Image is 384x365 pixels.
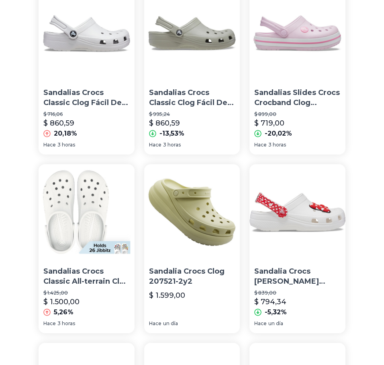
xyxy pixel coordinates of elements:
p: $ 1.599,00 [149,290,185,301]
span: 3 horas [57,142,75,148]
img: Sandalia Crocs Clog 207521-2y2 [144,164,240,260]
p: -20,02% [265,129,292,138]
span: Hace [254,142,267,148]
p: $ 995,24 [149,111,235,118]
span: Hace [43,142,56,148]
p: Sandalia Crocs Clog 207521-2y2 [149,266,235,287]
a: Sandalias Crocs Classic All-terrain Clog 100% OriginalesSandalias Crocs Classic All-terrain Clog ... [39,164,135,333]
span: un día [163,320,178,327]
p: $ 1.425,00 [43,290,130,296]
p: $ 794,34 [254,296,286,307]
span: 3 horas [268,142,286,148]
p: 5,26% [54,307,74,317]
p: Sandalia Crocs [PERSON_NAME] Mouse Classic Clog Kids [254,266,341,287]
img: Sandalia Crocs Disney Minnie Mouse Classic Clog Kids [249,164,345,260]
p: Sandalias Slides Crocs Crocband Clog Material Goma Unisex [254,88,341,108]
p: $ 839,00 [254,290,341,296]
p: $ 719,00 [254,118,284,129]
p: Sandalias Crocs Classic All-terrain Clog 100% Originales [43,266,130,287]
p: $ 716,06 [43,111,130,118]
p: $ 1.500,00 [43,296,80,307]
p: $ 860,59 [149,118,180,129]
p: $ 860,59 [43,118,74,129]
span: Hace [43,320,56,327]
p: -13,53% [159,129,184,138]
p: Sandalias Crocs Classic Clog Fácil De Limpiar Unisex Niños [43,88,130,108]
span: 3 horas [163,142,181,148]
span: Hace [149,142,161,148]
span: un día [268,320,283,327]
img: Sandalias Crocs Classic All-terrain Clog 100% Originales [39,164,135,260]
a: Sandalia Crocs Clog 207521-2y2 Sandalia Crocs Clog 207521-2y2$ 1.599,00Haceun día [144,164,240,333]
p: $ 899,00 [254,111,341,118]
p: Sandalias Crocs Classic Clog Fácil De Limpiar Unisex Adultos [149,88,235,108]
p: -5,32% [265,307,287,317]
p: 20,18% [54,129,77,138]
span: 3 horas [57,320,75,327]
span: Hace [254,320,267,327]
a: Sandalia Crocs Disney Minnie Mouse Classic Clog KidsSandalia Crocs [PERSON_NAME] Mouse Classic Cl... [249,164,345,333]
span: Hace [149,320,161,327]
